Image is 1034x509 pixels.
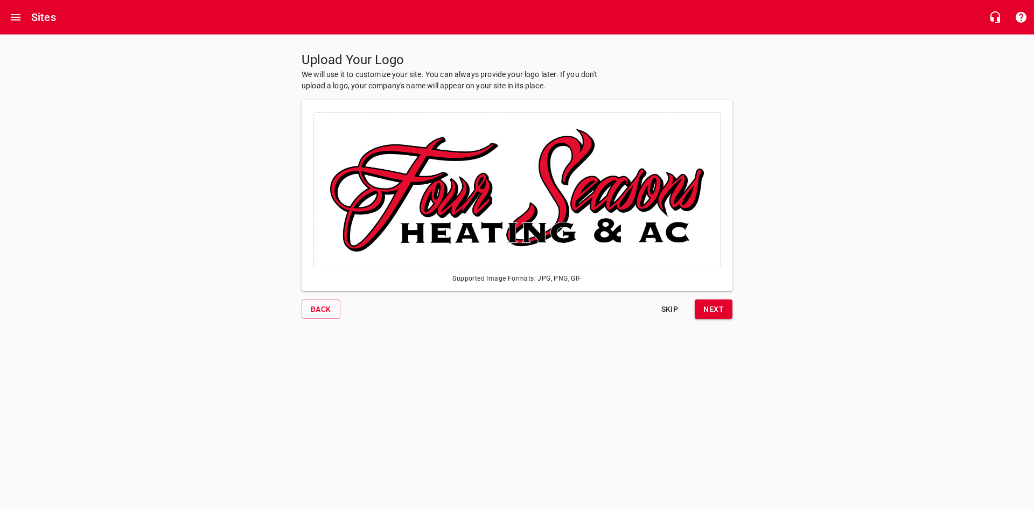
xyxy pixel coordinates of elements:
[330,129,704,252] img: 6378-Four%20Season%20Logo.jpg
[3,4,29,30] button: Open drawer
[311,303,331,316] span: Back
[982,4,1008,30] button: Live Chat
[302,69,623,92] p: We will use it to customize your site. You can always provide your logo later. If you don't uploa...
[302,299,340,319] button: Back
[31,9,56,26] h6: Sites
[652,299,687,319] button: Skip
[308,274,726,284] span: Supported Image Formats: JPG, PNG, GIF
[656,303,682,316] span: Skip
[1008,4,1034,30] button: Support Portal
[695,299,732,319] button: Next
[703,303,724,316] span: Next
[302,52,623,69] h5: Upload Your Logo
